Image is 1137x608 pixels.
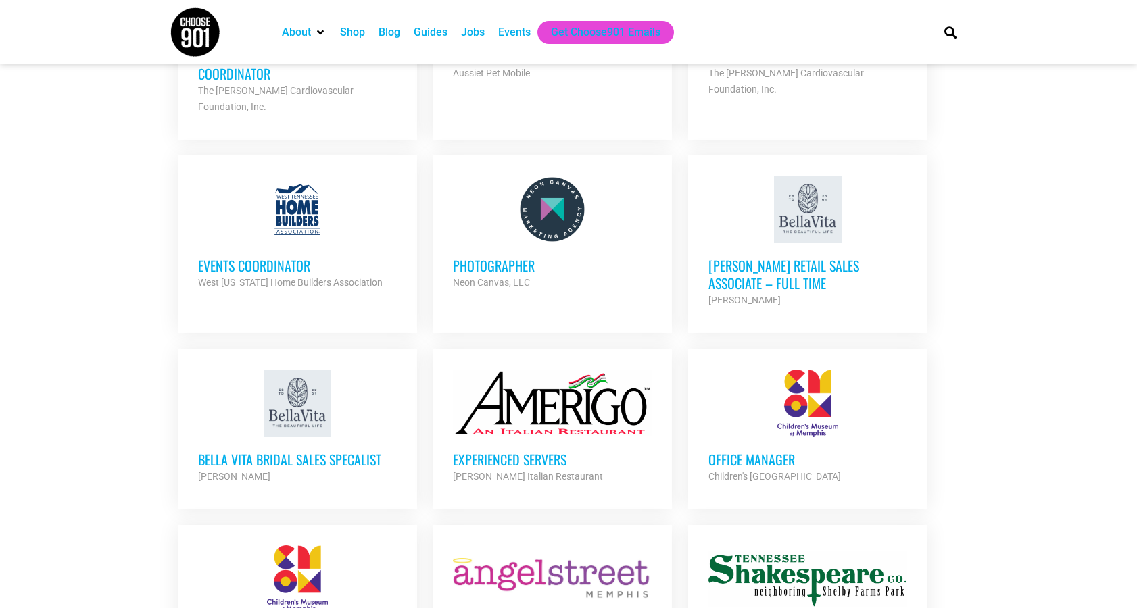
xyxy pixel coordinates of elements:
a: [PERSON_NAME] Retail Sales Associate – Full Time [PERSON_NAME] [688,155,927,328]
a: Office Manager Children's [GEOGRAPHIC_DATA] [688,349,927,505]
strong: Aussiet Pet Mobile [453,68,530,78]
h3: Experienced Servers [453,451,652,468]
strong: The [PERSON_NAME] Cardiovascular Foundation, Inc. [198,85,354,112]
h3: Events Coordinator [198,257,397,274]
a: Jobs [461,24,485,41]
a: Photographer Neon Canvas, LLC [433,155,672,311]
strong: Children's [GEOGRAPHIC_DATA] [708,471,841,482]
a: About [282,24,311,41]
strong: West [US_STATE] Home Builders Association [198,277,383,288]
strong: The [PERSON_NAME] Cardiovascular Foundation, Inc. [708,68,864,95]
a: Experienced Servers [PERSON_NAME] Italian Restaurant [433,349,672,505]
strong: [PERSON_NAME] [708,295,781,305]
div: Search [940,21,962,43]
h3: Bella Vita Bridal Sales Specalist [198,451,397,468]
a: Events Coordinator West [US_STATE] Home Builders Association [178,155,417,311]
a: Guides [414,24,447,41]
h3: Pet Groomer Trainee [453,47,652,65]
div: About [275,21,333,44]
strong: [PERSON_NAME] Italian Restaurant [453,471,603,482]
h3: [PERSON_NAME] Retail Sales Associate – Full Time [708,257,907,292]
strong: [PERSON_NAME] [198,471,270,482]
strong: Neon Canvas, LLC [453,277,530,288]
h3: Photographer [453,257,652,274]
a: Get Choose901 Emails [551,24,660,41]
a: Events [498,24,531,41]
nav: Main nav [275,21,921,44]
h3: Office Manager [708,451,907,468]
a: Shop [340,24,365,41]
a: Blog [379,24,400,41]
h3: Research Admin and Data Coordinator [198,47,397,82]
a: Bella Vita Bridal Sales Specalist [PERSON_NAME] [178,349,417,505]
